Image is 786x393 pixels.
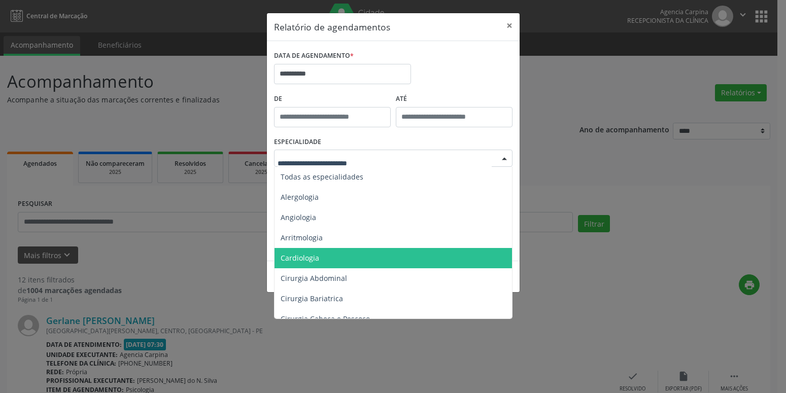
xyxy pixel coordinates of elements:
[274,20,390,33] h5: Relatório de agendamentos
[274,91,391,107] label: De
[281,233,323,242] span: Arritmologia
[281,294,343,303] span: Cirurgia Bariatrica
[274,134,321,150] label: ESPECIALIDADE
[281,273,347,283] span: Cirurgia Abdominal
[281,212,316,222] span: Angiologia
[281,314,370,324] span: Cirurgia Cabeça e Pescoço
[281,253,319,263] span: Cardiologia
[499,13,520,38] button: Close
[396,91,512,107] label: ATÉ
[281,172,363,182] span: Todas as especialidades
[274,48,354,64] label: DATA DE AGENDAMENTO
[281,192,319,202] span: Alergologia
